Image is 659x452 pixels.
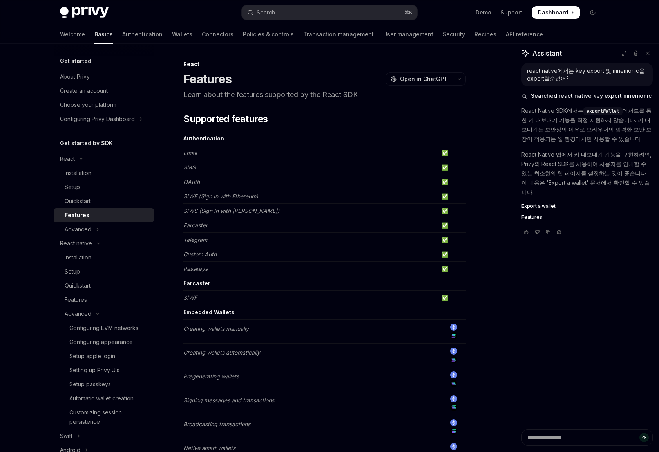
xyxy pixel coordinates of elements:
div: Customizing session persistence [69,408,149,427]
button: Vote that response was good [521,228,531,236]
div: React native [60,239,92,248]
em: Creating wallets automatically [183,349,260,356]
textarea: Ask a question... [521,429,653,446]
button: Toggle Advanced section [54,307,154,321]
a: Configuring appearance [54,335,154,349]
td: ✅ [438,218,466,233]
span: exportWallet [587,108,619,114]
em: Passkeys [183,265,208,272]
button: Toggle Swift section [54,429,154,443]
button: Reload last chat [554,228,564,236]
div: Setup [65,267,80,276]
a: Recipes [474,25,496,44]
button: Toggle dark mode [587,6,599,19]
em: Creating wallets manually [183,325,249,332]
button: Toggle Configuring Privy Dashboard section [54,112,154,126]
div: Setup passkeys [69,380,111,389]
em: SIWS (Sign In with [PERSON_NAME]) [183,207,279,214]
img: ethereum.png [450,395,457,402]
div: Quickstart [65,281,91,290]
button: Open in ChatGPT [386,72,453,86]
a: Export a wallet [521,203,653,209]
em: Email [183,149,197,156]
img: ethereum.png [450,348,457,355]
td: ✅ [438,146,466,160]
a: Choose your platform [54,98,154,112]
button: Toggle React native section [54,236,154,250]
div: Quickstart [65,196,91,206]
a: User management [383,25,433,44]
a: Setup apple login [54,349,154,363]
a: Quickstart [54,194,154,208]
a: Transaction management [303,25,374,44]
div: Advanced [65,225,91,234]
button: Vote that response was not good [532,228,542,236]
button: Searched react native key export mnemonic [521,92,653,100]
a: Policies & controls [243,25,294,44]
img: solana.png [450,332,457,339]
p: React Native SDK에서는 메서드를 통한 키 내보내기 기능을 직접 지원하지 않습니다. 키 내보내기는 보안상의 이유로 브라우저의 엄격한 보안 보장이 적용되는 웹 환경에... [521,106,653,144]
a: Support [501,9,522,16]
a: Security [443,25,465,44]
h5: Get started [60,56,91,66]
a: Features [521,214,653,220]
em: SIWF [183,294,197,301]
button: Toggle React section [54,152,154,166]
span: Dashboard [538,9,568,16]
a: Setup passkeys [54,377,154,391]
div: Configuring Privy Dashboard [60,114,135,124]
div: Swift [60,431,72,441]
div: Setup apple login [69,351,115,361]
img: ethereum.png [450,371,457,378]
span: ⌘ K [404,9,413,16]
td: ✅ [438,262,466,276]
button: Copy chat response [543,228,553,236]
strong: Authentication [183,135,224,142]
em: Pregenerating wallets [183,373,239,380]
td: ✅ [438,247,466,262]
a: Configuring EVM networks [54,321,154,335]
td: ✅ [438,291,466,305]
div: Setting up Privy UIs [69,366,119,375]
a: Setup [54,265,154,279]
div: Search... [257,8,279,17]
img: solana.png [450,404,457,411]
a: Installation [54,166,154,180]
img: dark logo [60,7,109,18]
div: Features [65,211,89,220]
div: react native에서는 key export 및 mnemonic을 export할순없어? [527,67,647,83]
a: Wallets [172,25,192,44]
em: Signing messages and transactions [183,397,274,403]
a: API reference [506,25,543,44]
td: ✅ [438,233,466,247]
em: SMS [183,164,196,171]
a: About Privy [54,70,154,84]
a: Installation [54,250,154,265]
td: ✅ [438,175,466,189]
span: Supported features [183,113,268,125]
button: Open search [242,5,417,20]
p: React Native 앱에서 키 내보내기 기능을 구현하려면, Privy의 React SDK를 사용하여 사용자를 안내할 수 있는 최소한의 웹 페이지를 설정하는 것이 좋습니다.... [521,150,653,197]
strong: Embedded Wallets [183,309,234,315]
em: Broadcasting transactions [183,421,250,427]
a: Create an account [54,84,154,98]
a: Setting up Privy UIs [54,363,154,377]
div: Features [65,295,87,304]
button: Send message [639,433,649,442]
span: Features [521,214,542,220]
div: Automatic wallet creation [69,394,134,403]
em: OAuth [183,178,200,185]
td: ✅ [438,204,466,218]
div: Choose your platform [60,100,116,110]
h5: Get started by SDK [60,139,113,148]
span: Assistant [532,49,562,58]
span: Searched react native key export mnemonic [531,92,652,100]
div: React [60,154,75,164]
a: Welcome [60,25,85,44]
button: Toggle Advanced section [54,222,154,236]
em: SIWE (Sign In with Ethereum) [183,193,258,200]
div: Advanced [65,309,91,319]
a: Setup [54,180,154,194]
div: Installation [65,168,91,178]
a: Authentication [122,25,163,44]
